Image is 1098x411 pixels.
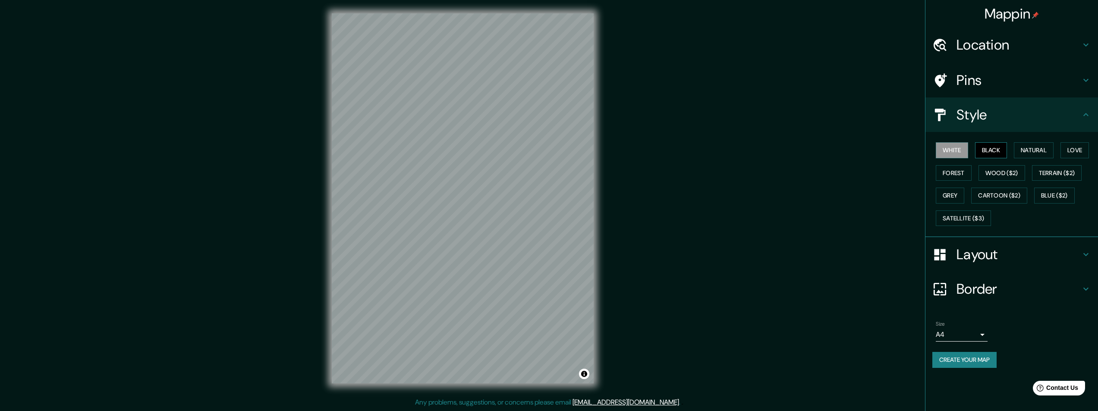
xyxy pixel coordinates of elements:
div: . [682,397,683,408]
div: A4 [936,328,988,342]
button: White [936,142,968,158]
div: Style [925,97,1098,132]
div: Layout [925,237,1098,272]
h4: Border [956,280,1081,298]
button: Grey [936,188,964,204]
button: Natural [1014,142,1054,158]
canvas: Map [332,13,594,383]
button: Black [975,142,1007,158]
h4: Style [956,106,1081,123]
div: Pins [925,63,1098,97]
button: Toggle attribution [579,369,589,379]
button: Wood ($2) [978,165,1025,181]
h4: Pins [956,72,1081,89]
button: Terrain ($2) [1032,165,1082,181]
iframe: Help widget launcher [1021,377,1089,402]
div: . [680,397,682,408]
h4: Mappin [985,5,1039,22]
button: Satellite ($3) [936,210,991,226]
button: Forest [936,165,972,181]
h4: Layout [956,246,1081,263]
a: [EMAIL_ADDRESS][DOMAIN_NAME] [573,398,679,407]
h4: Location [956,36,1081,53]
button: Create your map [932,352,997,368]
div: Location [925,28,1098,62]
button: Blue ($2) [1034,188,1075,204]
img: pin-icon.png [1032,12,1039,19]
button: Cartoon ($2) [971,188,1027,204]
div: Border [925,272,1098,306]
label: Size [936,320,945,328]
button: Love [1060,142,1089,158]
p: Any problems, suggestions, or concerns please email . [415,397,680,408]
